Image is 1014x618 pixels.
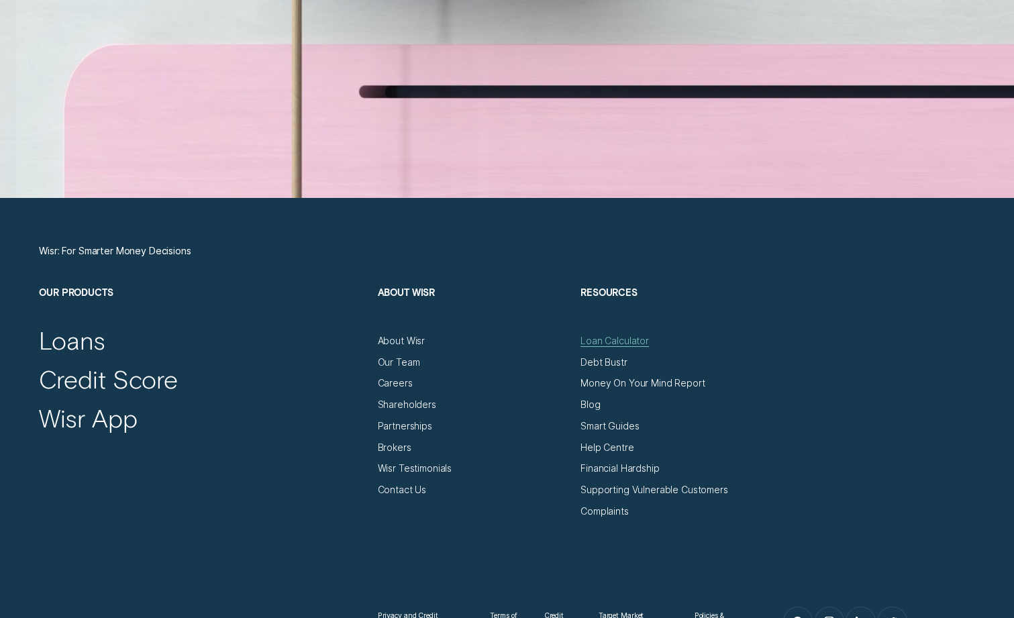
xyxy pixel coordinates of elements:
a: Debt Bustr [580,356,627,368]
a: Loans [39,325,105,356]
a: About Wisr [378,335,425,347]
a: Shareholders [378,399,436,411]
a: Money On Your Mind Report [580,377,705,389]
a: Wisr App [39,403,137,433]
a: Credit Score [39,364,178,395]
a: Financial Hardship [580,462,659,474]
a: Complaints [580,505,629,517]
h2: Resources [580,287,772,335]
a: Wisr: For Smarter Money Decisions [39,245,191,257]
h2: Our Products [39,287,366,335]
a: Contact Us [378,484,427,496]
a: Blog [580,399,600,411]
a: Wisr Testimonials [378,462,452,474]
a: Our Team [378,356,420,368]
a: Partnerships [378,420,432,432]
a: Supporting Vulnerable Customers [580,484,728,496]
a: Loan Calculator [580,335,649,347]
a: Careers [378,377,413,389]
h2: About Wisr [378,287,569,335]
a: Smart Guides [580,420,639,432]
a: Help Centre [580,442,633,454]
a: Brokers [378,442,411,454]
